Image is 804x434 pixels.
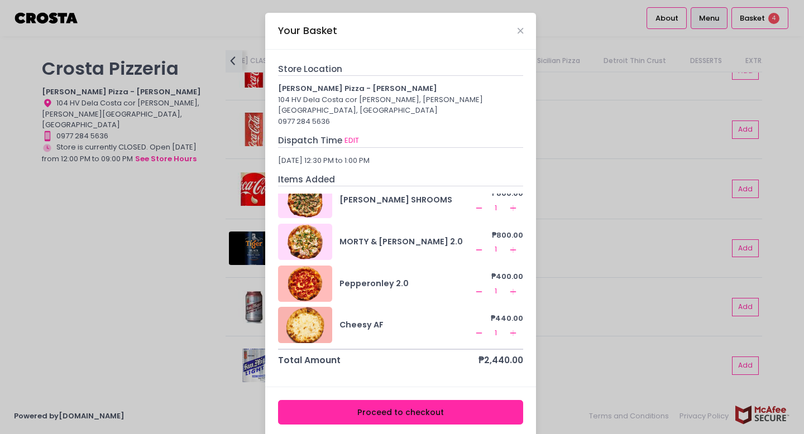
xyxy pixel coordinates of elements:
[278,134,342,146] span: Dispatch Time
[278,83,437,94] b: [PERSON_NAME] Pizza - [PERSON_NAME]
[472,271,524,282] div: ₱400.00
[339,236,472,248] div: MORTY & [PERSON_NAME] 2.0
[339,194,472,206] div: [PERSON_NAME] SHROOMS
[339,278,472,290] div: Pepperonley 2.0
[278,354,341,367] div: Total Amount
[472,188,524,199] div: ₱800.00
[278,94,524,116] div: 104 HV Dela Costa cor [PERSON_NAME], [PERSON_NAME][GEOGRAPHIC_DATA], [GEOGRAPHIC_DATA]
[339,319,472,331] div: Cheesy AF
[472,230,524,241] div: ₱800.00
[278,62,524,76] div: Store Location
[344,134,360,147] button: EDIT
[278,23,337,38] div: Your Basket
[278,116,524,127] div: 0977 284 5636
[278,400,524,425] button: Proceed to checkout
[278,173,524,186] div: Items Added
[518,28,523,33] button: Close
[472,313,524,324] div: ₱440.00
[278,155,524,166] div: [DATE] 12:30 PM to 1:00 PM
[478,354,523,367] div: ₱2,440.00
